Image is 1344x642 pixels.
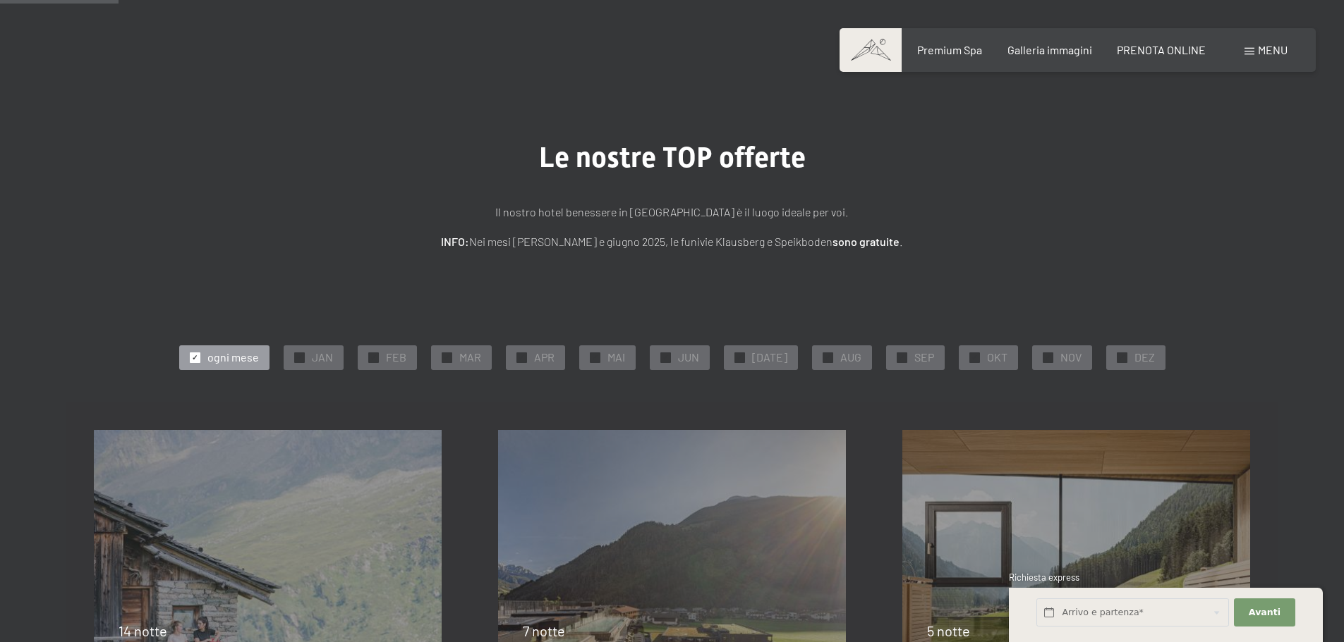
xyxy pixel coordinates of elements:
span: ✓ [192,352,198,362]
span: FEB [386,350,406,365]
span: DEZ [1134,350,1155,365]
span: AUG [840,350,861,365]
span: JUN [678,350,699,365]
span: MAR [459,350,481,365]
button: Avanti [1234,598,1295,627]
span: NOV [1060,350,1082,365]
span: JAN [312,350,333,365]
span: 14 notte [119,622,167,639]
span: ✓ [370,352,376,362]
span: ✓ [296,352,302,362]
span: ✓ [825,352,830,362]
span: ✓ [592,352,598,362]
span: ✓ [1045,352,1051,362]
p: Nei mesi [PERSON_NAME] e giugno 2025, le funivie Klausberg e Speikboden . [320,233,1025,251]
span: ✓ [899,352,904,362]
span: OKT [987,350,1007,365]
span: SEP [914,350,934,365]
a: Premium Spa [917,43,982,56]
span: Richiesta express [1009,572,1079,583]
span: APR [534,350,555,365]
span: [DATE] [752,350,787,365]
span: ✓ [444,352,449,362]
strong: sono gratuite [833,235,900,248]
span: ✓ [662,352,668,362]
span: ogni mese [207,350,259,365]
a: Galleria immagini [1007,43,1092,56]
span: ✓ [971,352,977,362]
span: MAI [607,350,625,365]
p: Il nostro hotel benessere in [GEOGRAPHIC_DATA] è il luogo ideale per voi. [320,203,1025,221]
a: PRENOTA ONLINE [1117,43,1206,56]
span: 5 notte [927,622,970,639]
span: Avanti [1249,606,1281,619]
span: 7 notte [523,622,565,639]
span: ✓ [737,352,742,362]
strong: INFO: [441,235,469,248]
span: ✓ [519,352,524,362]
span: ✓ [1119,352,1125,362]
span: Menu [1258,43,1288,56]
span: Le nostre TOP offerte [539,141,806,174]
